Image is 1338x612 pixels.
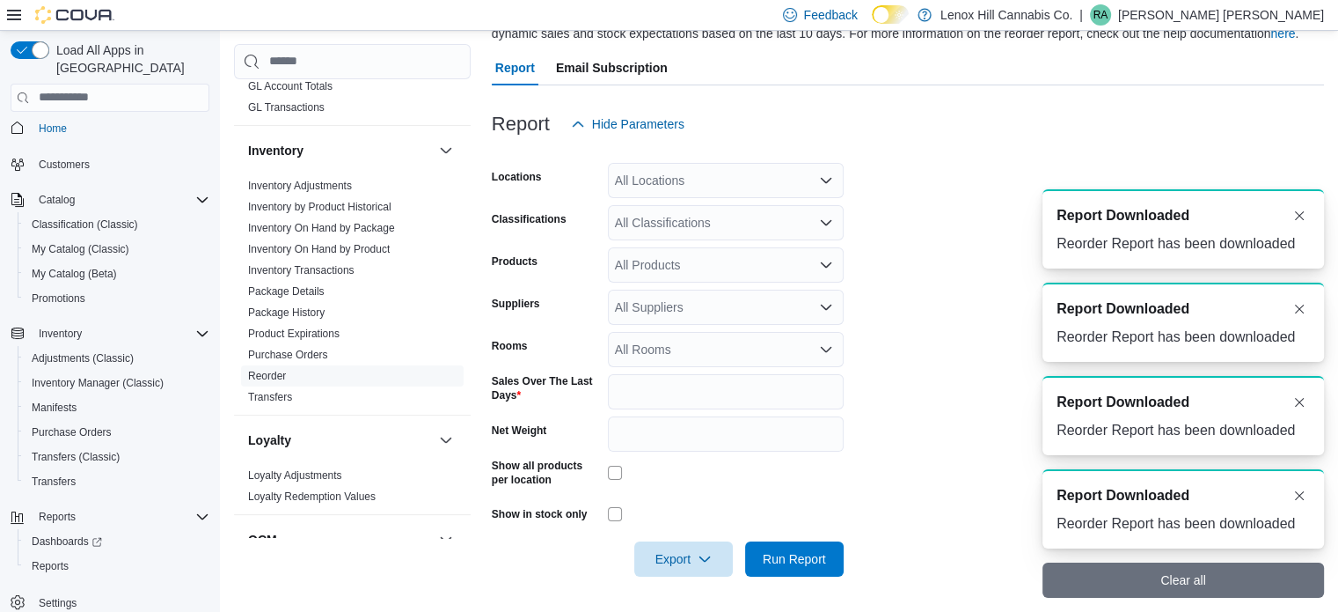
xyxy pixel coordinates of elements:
[32,475,76,489] span: Transfers
[39,158,90,172] span: Customers
[248,390,292,404] span: Transfers
[248,284,325,299] span: Package Details
[32,323,209,344] span: Inventory
[1090,4,1111,26] div: Raul Austin Polanco
[435,430,457,451] button: Loyalty
[248,391,292,403] a: Transfers
[1057,327,1310,348] div: Reorder Report has been downloaded
[18,445,216,469] button: Transfers (Classic)
[25,446,127,468] a: Transfers (Classic)
[39,122,67,136] span: Home
[32,117,209,139] span: Home
[1057,205,1189,226] span: Report Downloaded
[25,556,76,577] a: Reports
[32,401,77,415] span: Manifests
[248,431,291,449] h3: Loyalty
[32,559,69,573] span: Reports
[248,306,325,320] span: Package History
[32,291,85,306] span: Promotions
[248,468,342,483] span: Loyalty Adjustments
[234,465,471,514] div: Loyalty
[1093,4,1108,26] span: RA
[248,80,333,92] a: GL Account Totals
[25,397,84,418] a: Manifests
[248,142,303,159] h3: Inventory
[1118,4,1324,26] p: [PERSON_NAME] [PERSON_NAME]
[32,189,209,210] span: Catalog
[564,107,691,142] button: Hide Parameters
[763,550,826,568] span: Run Report
[1160,571,1205,589] span: Clear all
[819,343,833,357] button: Open list of options
[1057,205,1310,226] div: Notification
[18,346,216,371] button: Adjustments (Classic)
[32,189,82,210] button: Catalog
[248,306,325,319] a: Package History
[32,506,83,527] button: Reports
[25,214,209,235] span: Classification (Classic)
[940,4,1072,26] p: Lenox Hill Cannabis Co.
[248,222,395,234] a: Inventory On Hand by Package
[25,397,209,418] span: Manifests
[25,214,145,235] a: Classification (Classic)
[248,179,352,193] span: Inventory Adjustments
[18,469,216,494] button: Transfers
[25,471,209,492] span: Transfers
[248,531,277,549] h3: OCM
[248,349,328,361] a: Purchase Orders
[1270,26,1295,41] a: here
[32,267,117,281] span: My Catalog (Beta)
[872,5,909,24] input: Dark Mode
[39,327,82,341] span: Inventory
[32,425,112,439] span: Purchase Orders
[25,556,209,577] span: Reports
[248,201,391,213] a: Inventory by Product Historical
[32,323,89,344] button: Inventory
[32,450,120,464] span: Transfers (Classic)
[32,154,97,175] a: Customers
[1057,233,1310,254] div: Reorder Report has been downloaded
[492,424,546,438] label: Net Weight
[492,170,542,184] label: Locations
[32,153,209,175] span: Customers
[32,535,102,549] span: Dashboards
[248,327,340,341] span: Product Expirations
[248,490,376,504] span: Loyalty Redemption Values
[645,542,722,577] span: Export
[49,41,209,77] span: Load All Apps in [GEOGRAPHIC_DATA]
[556,50,668,85] span: Email Subscription
[1057,299,1310,320] div: Notification
[495,50,535,85] span: Report
[435,140,457,161] button: Inventory
[248,370,286,382] a: Reorder
[25,263,209,284] span: My Catalog (Beta)
[18,286,216,311] button: Promotions
[492,507,588,521] label: Show in stock only
[32,506,209,527] span: Reports
[25,263,124,284] a: My Catalog (Beta)
[25,239,136,260] a: My Catalog (Classic)
[248,490,376,503] a: Loyalty Redemption Values
[1057,485,1189,506] span: Report Downloaded
[592,115,684,133] span: Hide Parameters
[248,200,391,214] span: Inventory by Product Historical
[248,328,340,340] a: Product Expirations
[248,221,395,235] span: Inventory On Hand by Package
[248,264,355,277] a: Inventory Transactions
[819,300,833,314] button: Open list of options
[234,175,471,415] div: Inventory
[4,151,216,177] button: Customers
[18,237,216,262] button: My Catalog (Classic)
[25,531,209,552] span: Dashboards
[4,321,216,346] button: Inventory
[35,6,114,24] img: Cova
[819,216,833,230] button: Open list of options
[18,395,216,420] button: Manifests
[1057,392,1310,413] div: Notification
[492,374,601,402] label: Sales Over The Last Days
[492,339,528,353] label: Rooms
[248,263,355,277] span: Inventory Transactions
[32,118,74,139] a: Home
[492,254,537,269] label: Products
[1079,4,1083,26] p: |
